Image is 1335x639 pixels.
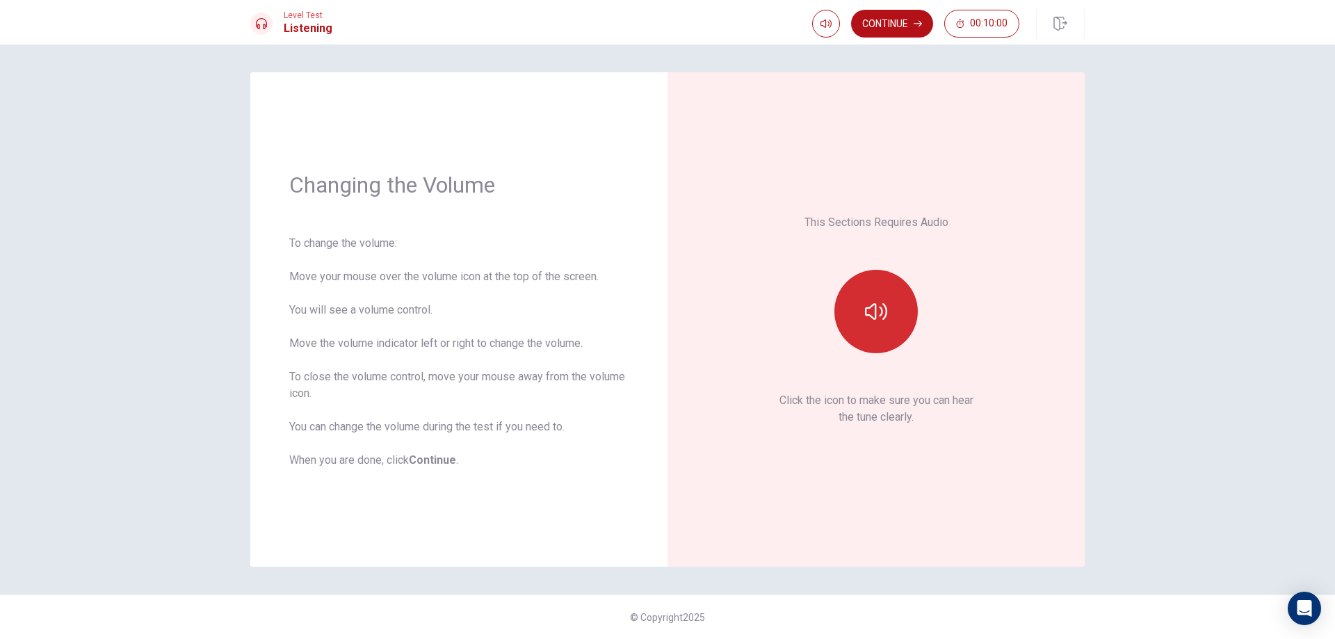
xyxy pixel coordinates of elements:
[779,392,973,426] p: Click the icon to make sure you can hear the tune clearly.
[284,10,332,20] span: Level Test
[804,214,948,231] p: This Sections Requires Audio
[851,10,933,38] button: Continue
[289,171,629,199] h1: Changing the Volume
[284,20,332,37] h1: Listening
[630,612,705,623] span: © Copyright 2025
[289,235,629,469] div: To change the volume: Move your mouse over the volume icon at the top of the screen. You will see...
[409,453,456,467] b: Continue
[1288,592,1321,625] div: Open Intercom Messenger
[944,10,1019,38] button: 00:10:00
[970,18,1008,29] span: 00:10:00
